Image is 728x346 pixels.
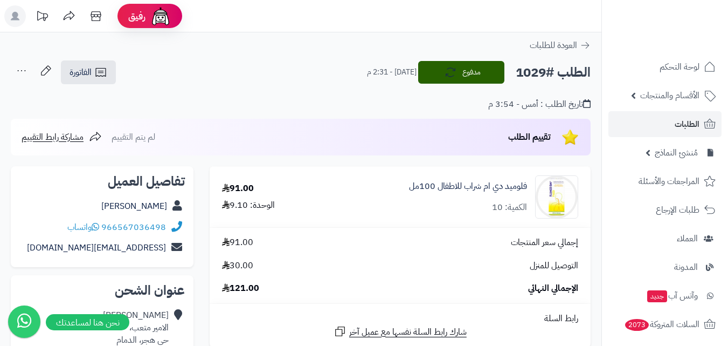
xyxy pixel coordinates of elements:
span: الأقسام والمنتجات [640,88,699,103]
img: ai-face.png [150,5,171,27]
span: 121.00 [222,282,259,295]
div: رابط السلة [214,313,586,325]
small: [DATE] - 2:31 م [367,67,417,78]
a: المراجعات والأسئلة [608,168,722,194]
h2: عنوان الشحن [19,284,185,297]
span: جديد [647,290,667,302]
a: السلات المتروكة2073 [608,311,722,337]
span: 91.00 [222,236,253,249]
a: العملاء [608,226,722,252]
a: [PERSON_NAME] [101,200,167,213]
span: 30.00 [222,260,253,272]
a: وآتس آبجديد [608,283,722,309]
h2: الطلب #1029 [516,62,591,84]
span: مُنشئ النماذج [655,145,698,160]
button: مدفوع [418,61,504,84]
span: تقييم الطلب [508,131,551,144]
div: تاريخ الطلب : أمس - 3:54 م [488,98,591,111]
span: شارك رابط السلة نفسها مع عميل آخر [349,326,467,338]
span: المراجعات والأسئلة [639,174,699,189]
span: التوصيل للمنزل [530,260,578,272]
span: العملاء [677,231,698,246]
a: الفاتورة [61,60,116,84]
span: لوحة التحكم [660,59,699,74]
a: تحديثات المنصة [29,5,56,30]
a: الطلبات [608,111,722,137]
span: طلبات الإرجاع [656,202,699,218]
span: الفاتورة [70,66,92,79]
a: واتساب [67,221,99,234]
span: 2073 [625,319,649,331]
span: رفيق [128,10,145,23]
div: الكمية: 10 [492,201,527,214]
span: السلات المتروكة [624,317,699,332]
span: الإجمالي النهائي [528,282,578,295]
a: مشاركة رابط التقييم [22,131,102,144]
a: فلوميد دي ام شراب للاطفال 100مل [409,180,527,193]
h2: تفاصيل العميل [19,175,185,188]
a: طلبات الإرجاع [608,197,722,223]
a: [EMAIL_ADDRESS][DOMAIN_NAME] [27,241,166,254]
img: logo-2.png [655,30,718,53]
span: إجمالي سعر المنتجات [511,236,578,249]
div: 91.00 [222,182,254,195]
span: العودة للطلبات [530,39,577,52]
span: مشاركة رابط التقييم [22,131,84,144]
div: الوحدة: 9.10 [222,199,275,212]
a: 966567036498 [101,221,166,234]
a: المدونة [608,254,722,280]
span: المدونة [674,260,698,275]
a: شارك رابط السلة نفسها مع عميل آخر [334,325,467,338]
a: العودة للطلبات [530,39,591,52]
img: 26953892866eb81ab43e08c18d828d9ce07e-90x90.jpg [536,175,578,219]
span: لم يتم التقييم [112,131,155,144]
span: وآتس آب [646,288,698,303]
a: لوحة التحكم [608,54,722,80]
span: الطلبات [675,117,699,132]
